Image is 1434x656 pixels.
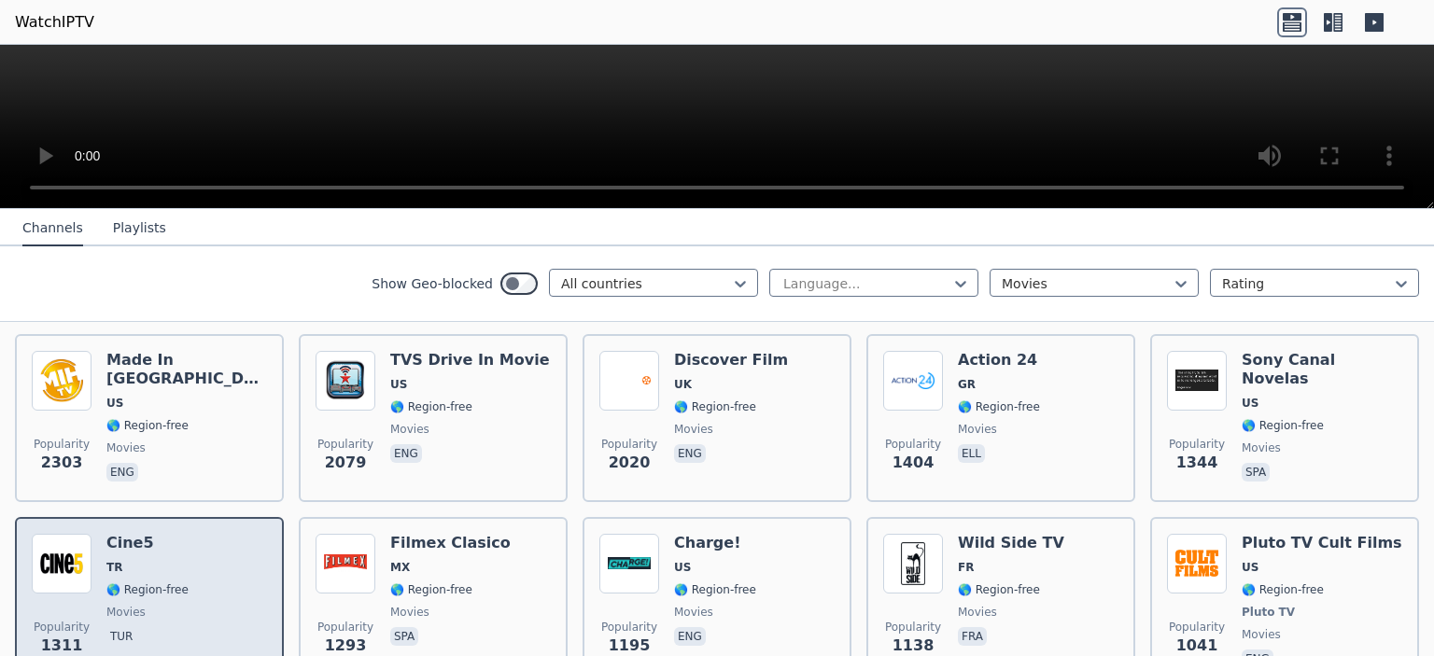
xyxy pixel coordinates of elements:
h6: Charge! [674,534,756,552]
span: US [106,396,123,411]
span: MX [390,560,410,575]
span: 2303 [41,452,83,474]
span: Popularity [34,620,90,635]
span: US [1242,560,1258,575]
span: Popularity [1169,620,1225,635]
span: Popularity [601,620,657,635]
button: Channels [22,211,83,246]
span: 🌎 Region-free [106,418,189,433]
p: spa [390,627,418,646]
span: US [390,377,407,392]
p: ell [958,444,985,463]
span: Popularity [885,620,941,635]
span: movies [106,440,146,455]
span: 1344 [1176,452,1218,474]
h6: Sony Canal Novelas [1242,351,1402,388]
p: tur [106,627,136,646]
img: Filmex Clasico [316,534,375,593]
button: Playlists [113,211,166,246]
span: GR [958,377,976,392]
span: US [1242,396,1258,411]
span: FR [958,560,974,575]
h6: Pluto TV Cult Films [1242,534,1402,552]
span: movies [390,605,429,620]
h6: Wild Side TV [958,534,1064,552]
span: US [674,560,691,575]
p: eng [390,444,422,463]
span: 🌎 Region-free [1242,418,1324,433]
span: 2020 [609,452,651,474]
p: fra [958,627,987,646]
img: Cine5 [32,534,91,593]
span: UK [674,377,692,392]
p: eng [674,444,706,463]
span: 🌎 Region-free [106,582,189,597]
span: movies [958,422,997,437]
span: 🌎 Region-free [674,399,756,414]
span: Popularity [885,437,941,452]
img: Wild Side TV [883,534,943,593]
img: Action 24 [883,351,943,411]
label: Show Geo-blocked [372,274,493,293]
span: Popularity [317,620,373,635]
img: Made In Hollywood [32,351,91,411]
img: Discover Film [599,351,659,411]
h6: Filmex Clasico [390,534,511,552]
p: spa [1242,463,1270,482]
span: movies [674,605,713,620]
span: movies [674,422,713,437]
span: 🌎 Region-free [390,582,472,597]
p: eng [674,627,706,646]
span: 🌎 Region-free [674,582,756,597]
span: movies [390,422,429,437]
span: Popularity [34,437,90,452]
span: 🌎 Region-free [1242,582,1324,597]
h6: Cine5 [106,534,189,552]
h6: Discover Film [674,351,788,370]
span: 🌎 Region-free [958,582,1040,597]
img: Sony Canal Novelas [1167,351,1227,411]
span: 1404 [893,452,935,474]
span: Popularity [1169,437,1225,452]
span: 🌎 Region-free [390,399,472,414]
img: TVS Drive In Movie [316,351,375,411]
img: Charge! [599,534,659,593]
span: Popularity [317,437,373,452]
span: 2079 [325,452,367,474]
p: eng [106,463,138,482]
h6: Action 24 [958,351,1040,370]
h6: TVS Drive In Movie [390,351,550,370]
span: TR [106,560,122,575]
span: movies [106,605,146,620]
span: Popularity [601,437,657,452]
span: Pluto TV [1242,605,1295,620]
img: Pluto TV Cult Films [1167,534,1227,593]
span: movies [1242,440,1281,455]
a: WatchIPTV [15,11,94,34]
span: 🌎 Region-free [958,399,1040,414]
span: movies [1242,627,1281,642]
span: movies [958,605,997,620]
h6: Made In [GEOGRAPHIC_DATA] [106,351,267,388]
